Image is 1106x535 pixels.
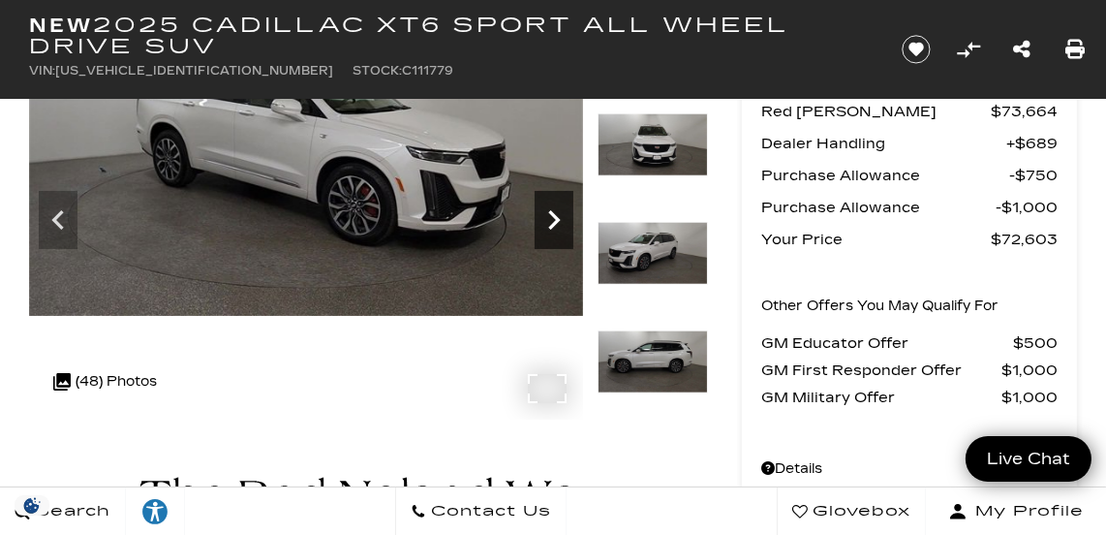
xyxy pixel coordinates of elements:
[991,226,1058,253] span: $72,603
[761,130,1058,157] a: Dealer Handling $689
[761,456,1058,483] a: Details
[29,64,55,78] span: VIN:
[761,357,1058,384] a: GM First Responder Offer $1,000
[761,194,1058,221] a: Purchase Allowance $1,000
[761,384,1001,411] span: GM Military Offer
[966,436,1091,482] a: Live Chat
[761,226,991,253] span: Your Price
[55,64,333,78] span: [US_VEHICLE_IDENTIFICATION_NUMBER]
[761,293,998,320] p: Other Offers You May Qualify For
[598,112,708,175] img: New 2025 Crystal White Tricoat Cadillac Sport image 3
[1009,162,1058,189] span: $750
[761,194,996,221] span: Purchase Allowance
[426,497,551,524] span: Contact Us
[395,487,567,535] a: Contact Us
[126,496,184,525] div: Explore your accessibility options
[29,4,583,316] img: New 2025 Crystal White Tricoat Cadillac Sport image 2
[535,191,573,249] div: Next
[402,64,453,78] span: C111779
[761,357,1001,384] span: GM First Responder Offer
[1013,36,1030,63] a: Share this New 2025 Cadillac XT6 Sport All Wheel Drive SUV
[977,448,1080,470] span: Live Chat
[1006,130,1058,157] span: $689
[1001,357,1058,384] span: $1,000
[353,64,402,78] span: Stock:
[761,330,1058,357] a: GM Educator Offer $500
[761,330,1013,357] span: GM Educator Offer
[777,487,926,535] a: Glovebox
[954,35,983,64] button: Compare Vehicle
[761,384,1058,411] a: GM Military Offer $1,000
[808,497,910,524] span: Glovebox
[126,487,185,535] a: Explore your accessibility options
[29,14,93,37] strong: New
[598,330,708,393] img: New 2025 Crystal White Tricoat Cadillac Sport image 5
[926,487,1106,535] button: Open user profile menu
[44,359,167,405] div: (48) Photos
[895,34,937,65] button: Save vehicle
[761,162,1009,189] span: Purchase Allowance
[996,194,1058,221] span: $1,000
[761,226,1058,253] a: Your Price $72,603
[10,495,54,516] section: Click to Open Cookie Consent Modal
[761,130,1006,157] span: Dealer Handling
[761,98,1058,125] a: Red [PERSON_NAME] $73,664
[39,191,77,249] div: Previous
[10,495,54,516] img: Opt-Out Icon
[1013,330,1058,357] span: $500
[761,98,991,125] span: Red [PERSON_NAME]
[968,497,1084,524] span: My Profile
[29,15,871,57] h1: 2025 Cadillac XT6 Sport All Wheel Drive SUV
[761,162,1058,189] a: Purchase Allowance $750
[30,497,110,524] span: Search
[1065,36,1085,63] a: Print this New 2025 Cadillac XT6 Sport All Wheel Drive SUV
[991,98,1058,125] span: $73,664
[1001,384,1058,411] span: $1,000
[598,222,708,285] img: New 2025 Crystal White Tricoat Cadillac Sport image 4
